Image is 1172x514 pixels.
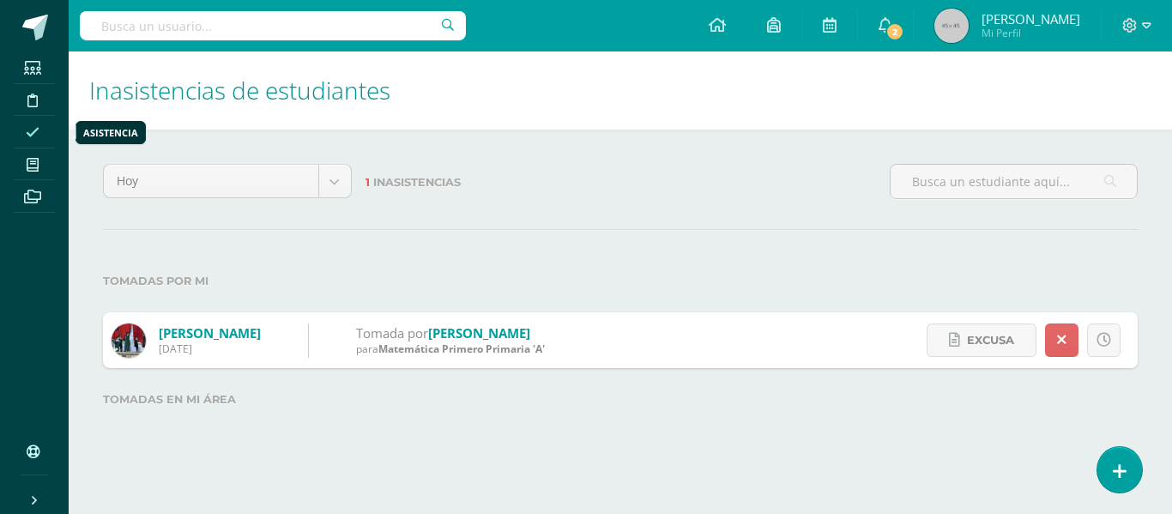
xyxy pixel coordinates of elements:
[83,126,138,139] div: Asistencia
[112,324,146,358] img: b8543cbc953381fe19c1666e2cc7c093.png
[428,324,530,342] a: [PERSON_NAME]
[891,165,1138,198] input: Busca un estudiante aquí...
[104,165,351,197] a: Hoy
[982,10,1080,27] span: [PERSON_NAME]
[982,26,1080,40] span: Mi Perfil
[365,176,370,189] span: 1
[159,324,261,342] a: [PERSON_NAME]
[885,22,904,41] span: 2
[927,324,1036,357] a: Excusa
[967,324,1014,356] span: Excusa
[356,324,428,342] span: Tomada por
[103,382,1138,417] label: Tomadas en mi área
[103,263,1138,299] label: Tomadas por mi
[356,342,545,356] div: para
[117,165,305,197] span: Hoy
[80,11,466,40] input: Busca un usuario...
[159,342,261,356] div: [DATE]
[378,342,545,356] span: Matemática Primero Primaria 'A'
[89,74,390,106] span: Inasistencias de estudiantes
[934,9,969,43] img: 45x45
[373,176,461,189] span: Inasistencias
